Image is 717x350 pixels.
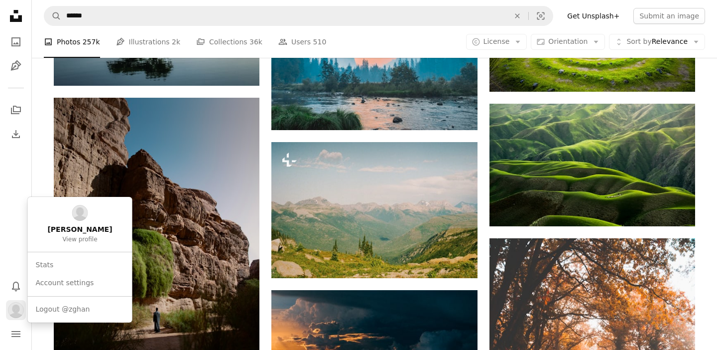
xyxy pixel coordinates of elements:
[47,225,112,235] span: [PERSON_NAME]
[62,236,97,244] span: View profile
[36,305,90,315] span: Logout @zghan
[32,256,128,274] a: Stats
[32,274,128,292] a: Account settings
[72,205,88,221] img: Avatar of user Zg Han
[8,302,24,318] img: Avatar of user Zg Han
[28,197,132,323] div: Profile
[6,300,26,320] button: Profile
